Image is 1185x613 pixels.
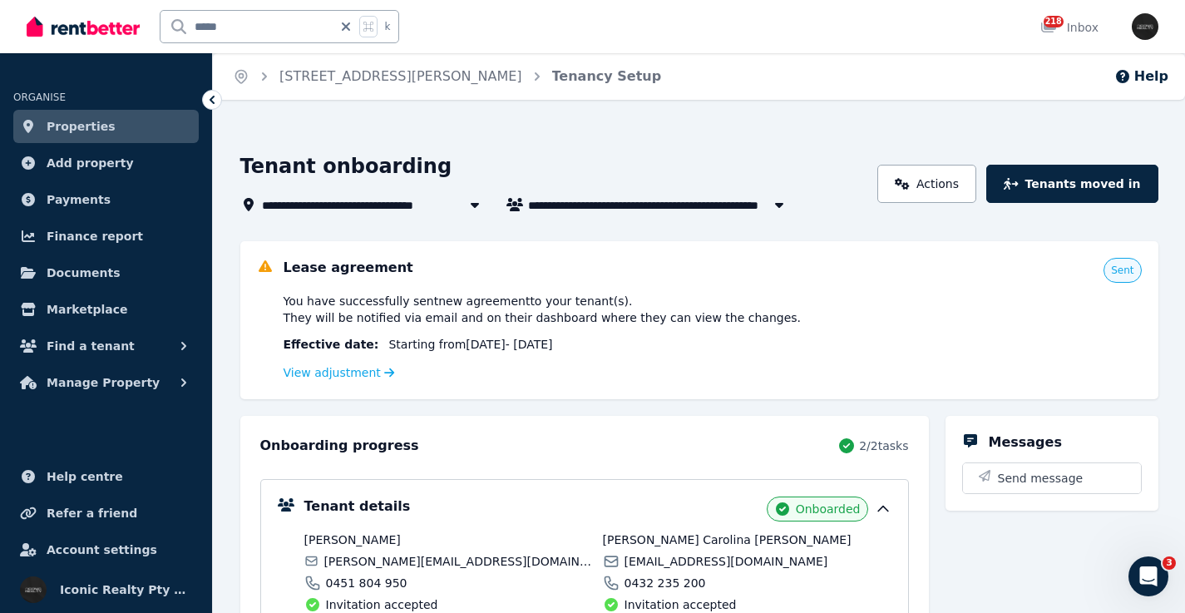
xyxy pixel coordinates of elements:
span: Send message [998,470,1084,487]
span: Iconic Realty Pty Ltd [60,580,192,600]
span: Add property [47,153,134,173]
span: ORGANISE [13,91,66,103]
a: Help centre [13,460,199,493]
span: 3 [1163,556,1176,570]
span: Properties [47,116,116,136]
a: Properties [13,110,199,143]
a: Refer a friend [13,497,199,530]
span: [PERSON_NAME] [304,531,593,548]
span: Payments [47,190,111,210]
a: [STREET_ADDRESS][PERSON_NAME] [279,68,522,84]
span: [EMAIL_ADDRESS][DOMAIN_NAME] [625,553,828,570]
span: Sent [1111,264,1133,277]
img: Iconic Realty Pty Ltd [20,576,47,603]
span: You have successfully sent new agreement to your tenant(s) . They will be notified via email and ... [284,293,802,326]
span: Invitation accepted [625,596,737,613]
span: 0432 235 200 [625,575,706,591]
span: Marketplace [47,299,127,319]
nav: Breadcrumb [213,53,681,100]
span: k [384,20,390,33]
span: Find a tenant [47,336,135,356]
span: 0451 804 950 [326,575,407,591]
span: [PERSON_NAME] Carolina [PERSON_NAME] [603,531,891,548]
a: Documents [13,256,199,289]
span: Manage Property [47,373,160,393]
h5: Lease agreement [284,258,413,278]
span: Refer a friend [47,503,137,523]
span: Effective date : [284,336,379,353]
a: Account settings [13,533,199,566]
span: Finance report [47,226,143,246]
a: Payments [13,183,199,216]
button: Tenants moved in [986,165,1158,203]
h1: Tenant onboarding [240,153,452,180]
span: Onboarded [796,501,861,517]
a: View adjustment [284,366,395,379]
a: Finance report [13,220,199,253]
button: Find a tenant [13,329,199,363]
button: Manage Property [13,366,199,399]
img: Iconic Realty Pty Ltd [1132,13,1158,40]
span: 2 / 2 tasks [859,438,908,454]
span: Account settings [47,540,157,560]
span: Starting from [DATE] - [DATE] [388,336,552,353]
img: RentBetter [27,14,140,39]
span: Help centre [47,467,123,487]
h5: Messages [989,433,1062,452]
a: Add property [13,146,199,180]
span: [PERSON_NAME][EMAIL_ADDRESS][DOMAIN_NAME] [323,553,592,570]
a: Actions [877,165,976,203]
a: Marketplace [13,293,199,326]
button: Help [1114,67,1168,87]
iframe: Intercom live chat [1128,556,1168,596]
h2: Onboarding progress [260,436,419,456]
span: Invitation accepted [326,596,438,613]
div: Inbox [1040,19,1099,36]
span: Documents [47,263,121,283]
span: Tenancy Setup [552,67,662,87]
span: 218 [1044,16,1064,27]
button: Send message [963,463,1141,493]
h5: Tenant details [304,497,411,517]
